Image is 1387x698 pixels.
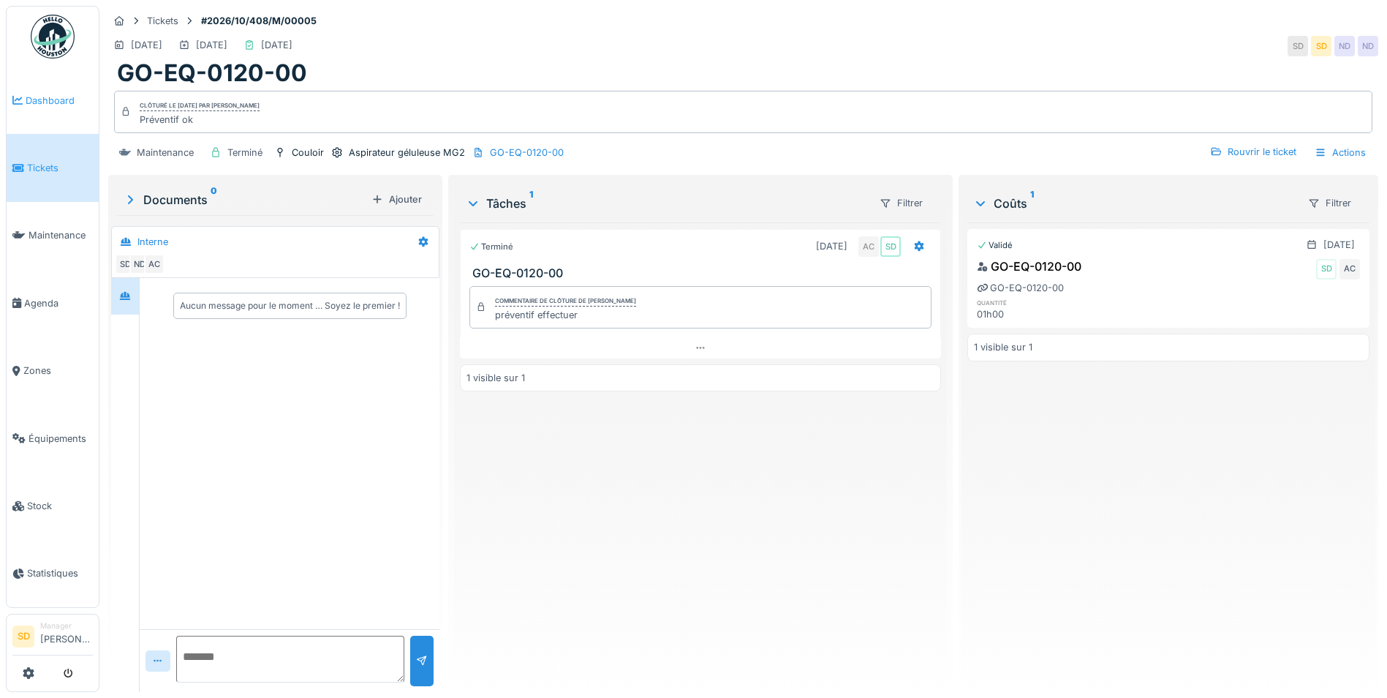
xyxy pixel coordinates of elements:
div: Terminé [227,146,262,160]
a: SD Manager[PERSON_NAME] [12,620,93,656]
img: Badge_color-CXgf-gQk.svg [31,15,75,59]
a: Équipements [7,405,99,472]
strong: #2026/10/408/M/00005 [195,14,322,28]
div: Aucun message pour le moment … Soyez le premier ! [180,299,400,312]
div: Filtrer [1301,192,1358,214]
a: Stock [7,472,99,539]
div: Tickets [147,14,178,28]
div: Terminé [469,241,513,253]
div: Ajouter [366,189,428,209]
div: Préventif ok [140,113,260,127]
div: Maintenance [137,146,194,160]
span: Statistiques [27,566,93,580]
div: Aspirateur géluleuse MG2 [349,146,465,160]
div: 01h00 [977,307,1101,321]
li: [PERSON_NAME] [40,620,93,652]
a: Maintenance [7,202,99,269]
div: Interne [137,235,168,249]
h1: GO-EQ-0120-00 [117,59,307,87]
div: SD [880,236,901,257]
h6: quantité [977,298,1101,307]
div: AC [1339,259,1360,279]
div: GO-EQ-0120-00 [977,281,1064,295]
span: Stock [27,499,93,513]
div: Filtrer [873,192,929,214]
sup: 0 [211,191,217,209]
div: Validé [977,239,1013,252]
sup: 1 [529,195,533,212]
span: Équipements [29,432,93,446]
div: SD [115,254,135,274]
div: Commentaire de clôture de [PERSON_NAME] [495,296,636,307]
span: Maintenance [29,228,93,242]
div: Coûts [973,195,1296,212]
div: Manager [40,620,93,631]
a: Zones [7,337,99,405]
div: Clôturé le [DATE] par [PERSON_NAME] [140,101,260,111]
a: Statistiques [7,540,99,607]
sup: 1 [1030,195,1034,212]
h3: GO-EQ-0120-00 [472,266,934,280]
div: GO-EQ-0120-00 [490,146,564,160]
div: GO-EQ-0120-00 [977,258,1081,275]
div: ND [1334,36,1355,56]
div: SD [1311,36,1331,56]
a: Agenda [7,269,99,337]
div: Rouvrir le ticket [1204,142,1302,162]
div: [DATE] [131,38,162,52]
div: Documents [123,191,366,209]
div: préventif effectuer [495,308,636,322]
div: [DATE] [261,38,292,52]
li: SD [12,626,34,648]
span: Zones [23,364,93,378]
a: Tickets [7,134,99,201]
div: Couloir [292,146,324,160]
div: [DATE] [196,38,227,52]
a: Dashboard [7,67,99,134]
div: SD [1288,36,1308,56]
div: 1 visible sur 1 [974,340,1032,354]
div: AC [144,254,165,274]
span: Tickets [27,161,93,175]
div: SD [1316,259,1337,279]
span: Dashboard [26,94,93,108]
div: Tâches [466,195,867,212]
div: [DATE] [816,239,847,253]
div: ND [1358,36,1378,56]
span: Agenda [24,296,93,310]
div: ND [129,254,150,274]
div: AC [858,236,879,257]
div: 1 visible sur 1 [466,371,525,385]
div: [DATE] [1323,238,1355,252]
div: Actions [1308,142,1372,163]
